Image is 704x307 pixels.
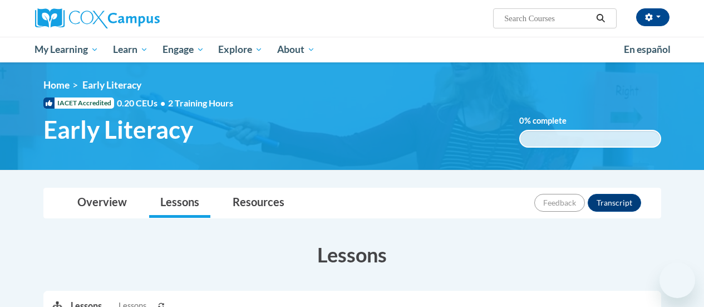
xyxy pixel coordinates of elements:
[160,98,165,108] span: •
[168,98,233,108] span: 2 Training Hours
[66,188,138,218] a: Overview
[534,194,585,212] button: Feedback
[270,37,322,62] a: About
[35,43,99,56] span: My Learning
[35,8,160,28] img: Cox Campus
[117,97,168,109] span: 0.20 CEUs
[43,241,661,269] h3: Lessons
[617,38,678,61] a: En español
[113,43,148,56] span: Learn
[519,116,524,125] span: 0
[592,12,609,25] button: Search
[43,98,114,109] span: IACET Accredited
[82,79,141,91] span: Early Literacy
[211,37,270,62] a: Explore
[27,37,678,62] div: Main menu
[221,188,296,218] a: Resources
[163,43,204,56] span: Engage
[155,37,211,62] a: Engage
[624,43,671,55] span: En español
[519,115,583,127] label: % complete
[149,188,210,218] a: Lessons
[588,194,641,212] button: Transcript
[277,43,315,56] span: About
[43,115,193,144] span: Early Literacy
[43,79,70,91] a: Home
[503,12,592,25] input: Search Courses
[35,8,235,28] a: Cox Campus
[659,262,695,298] iframe: Button to launch messaging window
[636,8,669,26] button: Account Settings
[28,37,106,62] a: My Learning
[218,43,263,56] span: Explore
[106,37,155,62] a: Learn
